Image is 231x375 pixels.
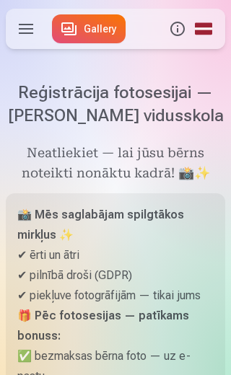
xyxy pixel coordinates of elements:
[17,245,214,265] p: ✔ ērti un ātri
[191,9,217,49] a: Global
[165,9,191,49] button: Info
[6,144,225,185] h5: Neatliekiet — lai jūsu bērns noteikti nonāktu kadrā! 📸✨
[17,265,214,286] p: ✔ pilnībā droši (GDPR)
[17,286,214,306] p: ✔ piekļuve fotogrāfijām — tikai jums
[17,309,189,343] strong: 🎁 Pēc fotosesijas — patīkams bonuss:
[17,208,184,242] strong: 📸 Mēs saglabājam spilgtākos mirkļus ✨
[6,81,225,127] h1: Reģistrācija fotosesijai — [PERSON_NAME] vidusskola
[52,14,126,43] a: Gallery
